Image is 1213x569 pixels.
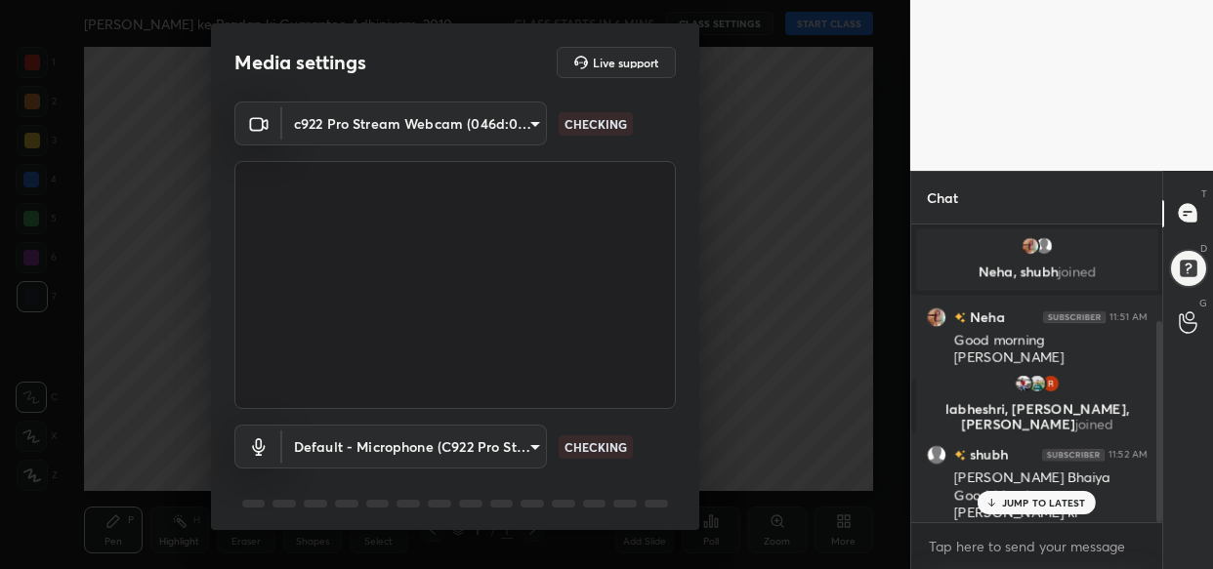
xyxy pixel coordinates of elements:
p: D [1200,241,1207,256]
div: grid [911,224,1163,522]
h2: Media settings [234,50,366,75]
div: c922 Pro Stream Webcam (046d:085c) [282,425,547,468]
p: CHECKING [565,438,627,456]
p: CHECKING [565,115,627,133]
p: G [1199,296,1207,310]
div: c922 Pro Stream Webcam (046d:085c) [282,102,547,145]
p: T [1201,186,1207,201]
p: Chat [911,172,974,224]
h5: Live support [593,57,658,68]
p: JUMP TO LATEST [1002,497,1086,508]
